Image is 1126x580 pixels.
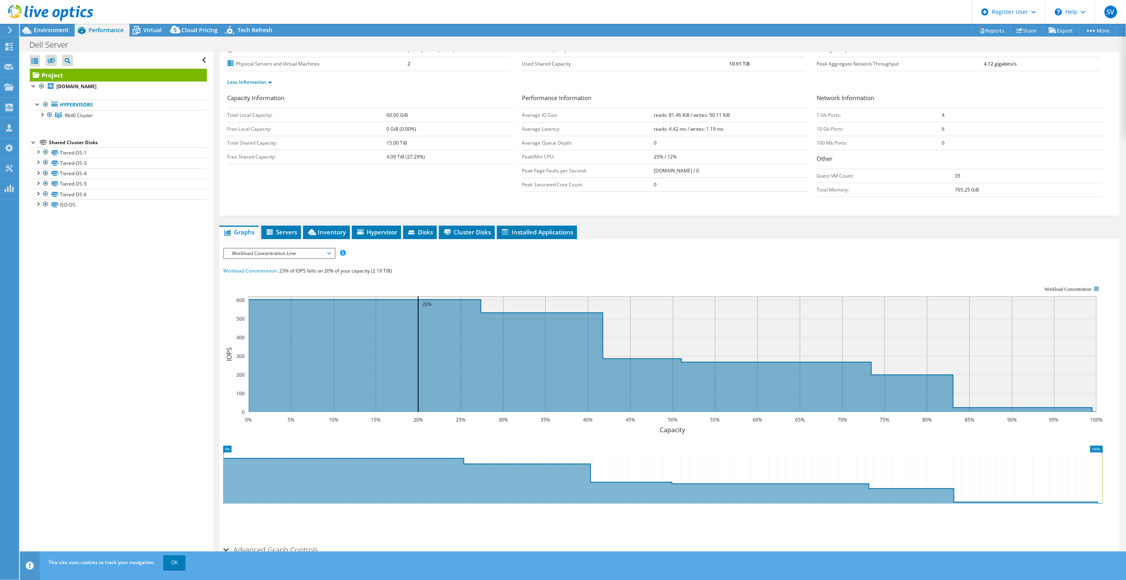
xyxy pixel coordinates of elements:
[227,122,386,136] td: Free Local Capacity:
[522,122,654,136] td: Average Latency:
[1079,24,1116,37] a: More
[30,147,207,158] a: Tiered-DS-1
[880,416,889,423] text: 75%
[227,136,386,150] td: Total Shared Capacity:
[227,93,514,104] h3: Capacity Information
[984,46,1008,53] b: 877.65 GiB
[1007,416,1017,423] text: 90%
[1043,24,1080,37] a: Export
[838,416,847,423] text: 70%
[238,26,272,34] span: Tech Refresh
[30,81,207,92] a: [DOMAIN_NAME]
[30,189,207,199] a: Tiered-DS-6
[182,26,218,34] span: Cloud Pricing
[48,559,155,566] span: This site uses cookies to track your navigation.
[228,249,330,258] span: Workload Concentration Line
[30,110,207,120] a: R640 Cluster
[1055,8,1062,15] svg: \n
[30,179,207,189] a: Tiered-DS-5
[942,126,944,132] b: 6
[26,41,81,49] h1: Dell Server
[245,416,252,423] text: 0%
[626,416,635,423] text: 45%
[955,172,961,179] b: 35
[817,60,984,68] label: Peak Aggregate Network Throughput
[163,555,185,570] a: OK
[583,416,593,423] text: 40%
[236,334,245,341] text: 400
[443,228,491,236] span: Cluster Disks
[223,228,255,236] span: Graphs
[654,181,657,188] b: 0
[307,228,346,236] span: Inventory
[387,139,408,146] b: 15.00 TiB
[236,390,245,397] text: 100
[413,416,423,423] text: 20%
[288,416,295,423] text: 5%
[30,199,207,210] a: ISO-DS
[329,416,338,423] text: 10%
[387,153,425,160] b: 4.09 TiB (27.29%)
[143,26,162,34] span: Virtual
[522,108,654,122] td: Average IO Size:
[654,167,699,174] b: [DOMAIN_NAME] / 0
[498,416,508,423] text: 30%
[30,69,207,81] a: Project
[223,267,278,274] span: Workload Concentration:
[225,347,234,361] text: IOPS
[817,154,1104,165] h3: Other
[236,371,245,378] text: 200
[56,83,97,90] b: [DOMAIN_NAME]
[729,60,750,67] b: 10.91 TiB
[817,169,955,183] td: Guest VM Count:
[1105,6,1117,18] span: SV
[227,60,408,68] label: Physical Servers and Virtual Machines
[407,228,433,236] span: Disks
[817,122,942,136] td: 10 Gb Ports:
[236,315,245,322] text: 500
[227,79,272,85] a: Less Information
[236,297,245,304] text: 600
[422,301,432,307] text: 20%
[522,178,654,191] td: Peak Saturated Core Count:
[973,24,1011,37] a: Reports
[942,112,944,118] b: 4
[522,164,654,178] td: Peak Page Faults per Second:
[654,112,730,118] b: reads: 81.46 KiB / writes: 50.11 KiB
[984,60,1017,67] b: 4.12 gigabits/s
[30,100,207,110] a: Hypervisors
[795,416,805,423] text: 65%
[654,139,657,146] b: 0
[817,108,942,122] td: 1 Gb Ports:
[922,416,932,423] text: 80%
[522,93,809,104] h3: Performance Information
[65,112,93,119] span: R640 Cluster
[965,416,974,423] text: 85%
[654,153,677,160] b: 25% / 12%
[227,150,386,164] td: Free Shared Capacity:
[541,416,550,423] text: 35%
[817,93,1104,104] h3: Network Information
[265,228,297,236] span: Servers
[710,416,720,423] text: 55%
[30,158,207,168] a: Tiered-DS-3
[942,139,944,146] b: 0
[1010,24,1043,37] a: Share
[522,150,654,164] td: Peak/Min CPU:
[1091,416,1103,423] text: 100%
[668,416,678,423] text: 50%
[387,126,417,132] b: 0 GiB (0.00%)
[660,425,686,434] text: Capacity
[501,228,573,236] span: Installed Applications
[387,112,408,118] b: 60.00 GiB
[227,108,386,122] td: Total Local Capacity:
[955,186,979,193] b: 765.25 GiB
[30,168,207,179] a: Tiered-DS-4
[1045,286,1091,292] text: Workload Concentration
[49,138,207,147] div: Shared Cluster Disks
[408,46,455,53] b: [DATE] 17:06 (-04:00)
[1049,416,1059,423] text: 95%
[223,542,318,558] h2: Advanced Graph Controls
[34,26,69,34] span: Environment
[817,183,955,197] td: Total Memory:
